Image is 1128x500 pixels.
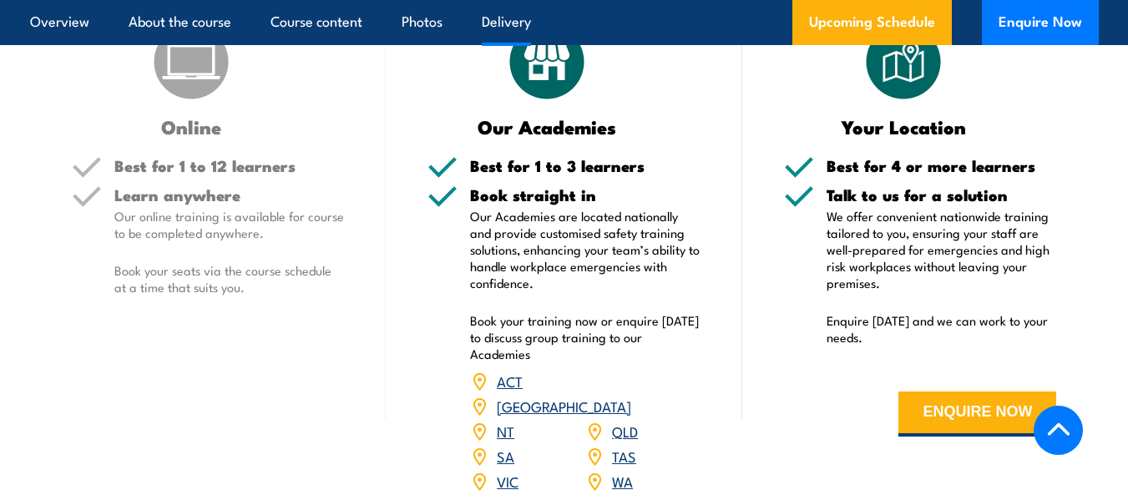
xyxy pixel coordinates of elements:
[497,396,631,416] a: [GEOGRAPHIC_DATA]
[827,208,1057,291] p: We offer convenient nationwide training tailored to you, ensuring your staff are well-prepared fo...
[427,117,667,136] h3: Our Academies
[898,391,1056,437] button: ENQUIRE NOW
[114,262,345,295] p: Book your seats via the course schedule at a time that suits you.
[497,371,523,391] a: ACT
[114,187,345,203] h5: Learn anywhere
[72,117,311,136] h3: Online
[470,312,701,362] p: Book your training now or enquire [DATE] to discuss group training to our Academies
[612,421,638,441] a: QLD
[612,446,636,466] a: TAS
[827,187,1057,203] h5: Talk to us for a solution
[612,471,633,491] a: WA
[784,117,1024,136] h3: Your Location
[470,158,701,174] h5: Best for 1 to 3 learners
[497,471,518,491] a: VIC
[470,208,701,291] p: Our Academies are located nationally and provide customised safety training solutions, enhancing ...
[827,312,1057,346] p: Enquire [DATE] and we can work to your needs.
[470,187,701,203] h5: Book straight in
[114,208,345,241] p: Our online training is available for course to be completed anywhere.
[114,158,345,174] h5: Best for 1 to 12 learners
[497,421,514,441] a: NT
[497,446,514,466] a: SA
[827,158,1057,174] h5: Best for 4 or more learners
